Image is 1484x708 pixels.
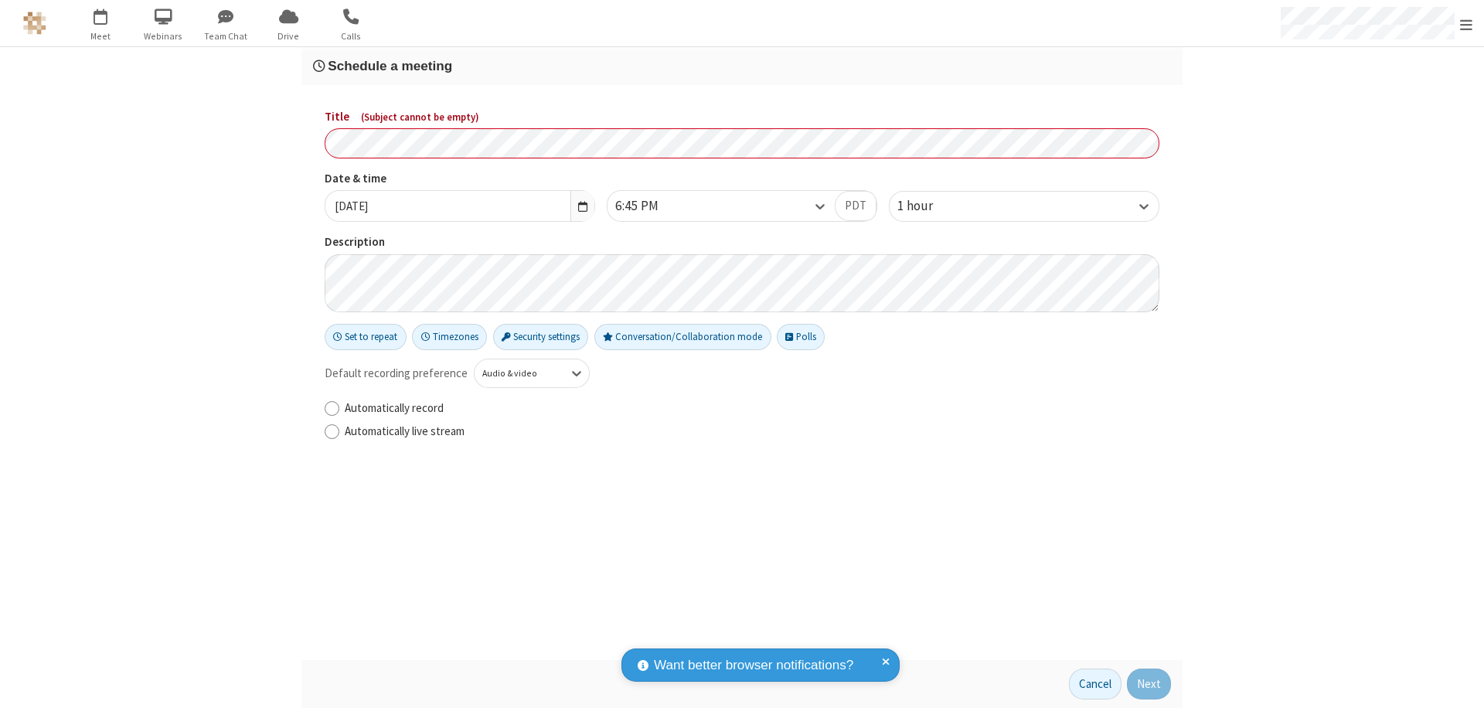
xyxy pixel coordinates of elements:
[897,196,959,216] div: 1 hour
[615,196,685,216] div: 6:45 PM
[325,233,1159,251] label: Description
[482,366,556,380] div: Audio & video
[412,324,487,350] button: Timezones
[361,111,479,124] span: ( Subject cannot be empty )
[345,423,1159,441] label: Automatically live stream
[345,400,1159,417] label: Automatically record
[328,58,452,73] span: Schedule a meeting
[777,324,825,350] button: Polls
[325,324,407,350] button: Set to repeat
[197,29,255,43] span: Team Chat
[322,29,380,43] span: Calls
[1127,669,1171,699] button: Next
[260,29,318,43] span: Drive
[594,324,771,350] button: Conversation/Collaboration mode
[325,108,1159,126] label: Title
[1069,669,1122,699] button: Cancel
[835,191,876,222] button: PDT
[23,12,46,35] img: QA Selenium DO NOT DELETE OR CHANGE
[134,29,192,43] span: Webinars
[493,324,589,350] button: Security settings
[72,29,130,43] span: Meet
[325,365,468,383] span: Default recording preference
[325,170,595,188] label: Date & time
[654,655,853,676] span: Want better browser notifications?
